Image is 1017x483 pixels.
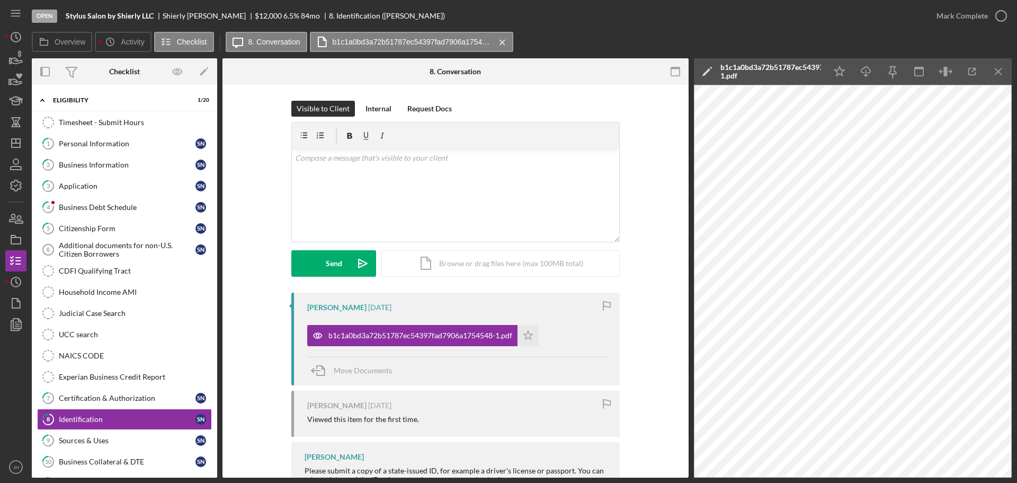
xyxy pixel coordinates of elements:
[407,101,452,117] div: Request Docs
[37,303,212,324] a: Judicial Case Search
[47,394,50,401] tspan: 7
[926,5,1012,27] button: Mark Complete
[177,38,207,46] label: Checklist
[37,409,212,430] a: 8IdentificationSN
[307,401,367,410] div: [PERSON_NAME]
[195,456,206,467] div: S N
[291,250,376,277] button: Send
[365,101,391,117] div: Internal
[95,32,151,52] button: Activity
[195,393,206,403] div: S N
[936,5,988,27] div: Mark Complete
[326,250,342,277] div: Send
[37,112,212,133] a: Timesheet - Submit Hours
[59,394,195,402] div: Certification & Authorization
[47,161,50,168] tspan: 2
[37,345,212,366] a: NAICS CODE
[195,181,206,191] div: S N
[47,247,50,253] tspan: 6
[307,303,367,312] div: [PERSON_NAME]
[59,118,211,127] div: Timesheet - Submit Hours
[37,324,212,345] a: UCC search
[291,101,355,117] button: Visible to Client
[59,241,195,258] div: Additional documents for non-U.S. Citizen Borrowers
[121,38,144,46] label: Activity
[37,366,212,388] a: Experian Business Credit Report
[310,32,513,52] button: b1c1a0bd3a72b51787ec54397fad7906a1754548-1.pdf
[59,182,195,190] div: Application
[307,357,403,384] button: Move Documents
[37,282,212,303] a: Household Income AMI
[307,415,419,424] div: Viewed this item for the first time.
[37,197,212,218] a: 4Business Debt ScheduleSN
[195,414,206,425] div: S N
[59,415,195,424] div: Identification
[37,451,212,472] a: 10Business Collateral & DTESN
[59,458,195,466] div: Business Collateral & DTE
[37,154,212,175] a: 2Business InformationSN
[59,267,211,275] div: CDFI Qualifying Tract
[59,161,195,169] div: Business Information
[32,32,92,52] button: Overview
[360,101,397,117] button: Internal
[329,12,445,20] div: 8. Identification ([PERSON_NAME])
[5,456,26,478] button: JH
[255,11,282,20] span: $12,000
[981,436,1006,462] iframe: Intercom live chat
[301,12,320,20] div: 84 mo
[283,12,299,20] div: 6.5 %
[195,435,206,446] div: S N
[47,182,50,189] tspan: 3
[59,373,211,381] div: Experian Business Credit Report
[154,32,214,52] button: Checklist
[32,10,57,23] div: Open
[47,416,50,423] tspan: 8
[305,453,364,461] div: [PERSON_NAME]
[226,32,307,52] button: 8. Conversation
[37,239,212,260] a: 6Additional documents for non-U.S. Citizen BorrowersSN
[59,288,211,296] div: Household Income AMI
[720,63,821,80] div: b1c1a0bd3a72b51787ec54397fad7906a1754548-1.pdf
[430,67,481,76] div: 8. Conversation
[195,202,206,213] div: S N
[190,97,209,103] div: 1 / 20
[47,437,50,444] tspan: 9
[163,12,255,20] div: Shierly [PERSON_NAME]
[37,218,212,239] a: 5Citizenship FormSN
[37,388,212,409] a: 7Certification & AuthorizationSN
[66,12,154,20] b: Stylus Salon by Shierly LLC
[59,309,211,318] div: Judicial Case Search
[13,464,19,470] text: JH
[402,101,457,117] button: Request Docs
[195,138,206,149] div: S N
[59,203,195,212] div: Business Debt Schedule
[333,38,492,46] label: b1c1a0bd3a72b51787ec54397fad7906a1754548-1.pdf
[195,223,206,234] div: S N
[334,366,392,375] span: Move Documents
[37,430,212,451] a: 9Sources & UsesSN
[59,224,195,233] div: Citizenship Form
[368,401,391,410] time: 2025-07-18 18:18
[297,101,350,117] div: Visible to Client
[37,260,212,282] a: CDFI Qualifying Tract
[37,133,212,154] a: 1Personal InformationSN
[368,303,391,312] time: 2025-07-21 18:27
[59,139,195,148] div: Personal Information
[195,244,206,255] div: S N
[45,458,52,465] tspan: 10
[47,140,50,147] tspan: 1
[59,436,195,445] div: Sources & Uses
[55,38,85,46] label: Overview
[59,330,211,339] div: UCC search
[53,97,183,103] div: Eligibility
[37,175,212,197] a: 3ApplicationSN
[109,67,140,76] div: Checklist
[328,331,512,340] div: b1c1a0bd3a72b51787ec54397fad7906a1754548-1.pdf
[248,38,300,46] label: 8. Conversation
[195,160,206,170] div: S N
[47,225,50,232] tspan: 5
[59,352,211,360] div: NAICS CODE
[307,325,539,346] button: b1c1a0bd3a72b51787ec54397fad7906a1754548-1.pdf
[47,204,50,210] tspan: 4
